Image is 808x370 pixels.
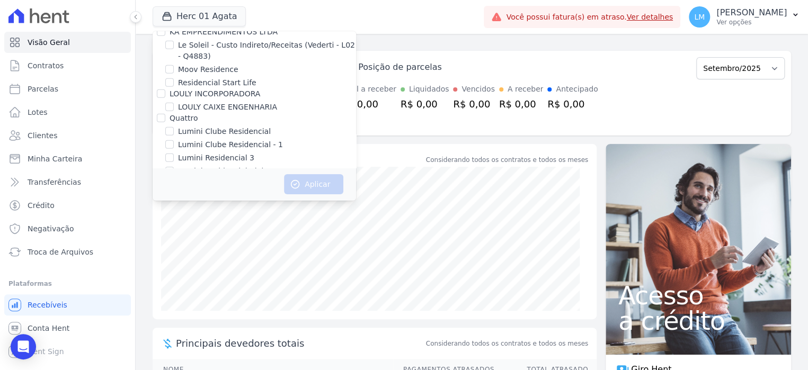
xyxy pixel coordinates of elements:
div: Liquidados [409,84,449,95]
span: Transferências [28,177,81,187]
span: Conta Hent [28,323,69,333]
span: Visão Geral [28,37,70,48]
p: [PERSON_NAME] [716,7,787,18]
button: Aplicar [284,174,343,194]
a: Conta Hent [4,318,131,339]
div: Posição de parcelas [358,61,442,74]
div: A receber [508,84,544,95]
label: Lumini Clube Residencial - 1 [178,139,283,150]
div: Antecipado [556,84,598,95]
div: R$ 0,00 [401,97,449,111]
div: Vencidos [461,84,494,95]
label: Lumini Residencial 3 [178,152,254,164]
div: R$ 0,00 [499,97,544,111]
button: LM [PERSON_NAME] Ver opções [680,2,808,32]
label: Residencial Start Life [178,77,256,88]
a: Visão Geral [4,32,131,53]
label: KA EMPREENDIMENTOS LTDA [170,28,278,36]
div: R$ 0,00 [547,97,598,111]
label: Lumini Clube Residencial [178,126,271,137]
label: Le Soleil - Custo Indireto/Receitas (Vederti - L02 - Q4883) [178,40,356,62]
div: R$ 0,00 [341,97,396,111]
span: Considerando todos os contratos e todos os meses [426,339,588,348]
a: Lotes [4,102,131,123]
span: LM [694,13,705,21]
label: LOULY CAIXE ENGENHARIA [178,102,277,113]
a: Minha Carteira [4,148,131,169]
button: Herc 01 Agata [153,6,246,26]
label: Moov Residence [178,64,238,75]
span: Clientes [28,130,57,141]
span: Parcelas [28,84,58,94]
div: Total a receber [341,84,396,95]
div: Considerando todos os contratos e todos os meses [426,155,588,165]
p: Ver opções [716,18,787,26]
a: Clientes [4,125,131,146]
span: Minha Carteira [28,154,82,164]
span: Acesso [618,283,778,308]
span: Lotes [28,107,48,118]
div: R$ 0,00 [453,97,494,111]
a: Troca de Arquivos [4,241,131,263]
span: Principais devedores totais [176,336,424,350]
span: Recebíveis [28,300,67,310]
label: Lumini Residencial Clube 2 [178,166,278,177]
label: Quattro [170,114,198,122]
a: Crédito [4,195,131,216]
span: Você possui fatura(s) em atraso. [506,12,673,23]
a: Ver detalhes [627,13,673,21]
label: LOULY INCORPORADORA [170,89,260,98]
a: Parcelas [4,78,131,100]
a: Contratos [4,55,131,76]
a: Transferências [4,172,131,193]
a: Recebíveis [4,294,131,315]
span: Troca de Arquivos [28,247,93,257]
span: a crédito [618,308,778,333]
span: Crédito [28,200,55,211]
span: Contratos [28,60,64,71]
span: Negativação [28,223,74,234]
div: Open Intercom Messenger [11,334,36,359]
a: Negativação [4,218,131,239]
div: Plataformas [8,277,127,290]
